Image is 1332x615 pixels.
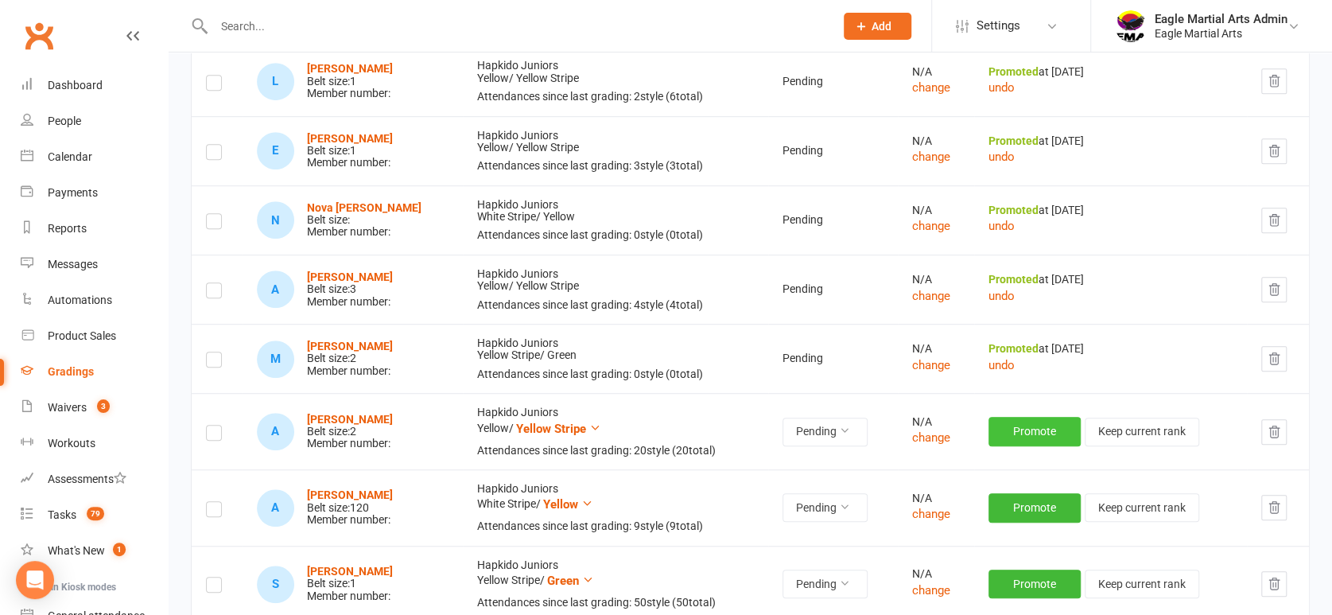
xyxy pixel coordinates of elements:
button: change [912,78,950,97]
button: undo [988,356,1015,375]
a: [PERSON_NAME] [307,340,393,352]
button: Promote [988,570,1081,598]
span: Pending [783,282,823,295]
span: Yellow Stripe [516,422,586,436]
div: Eva Ciro [257,132,294,169]
button: change [912,286,950,306]
div: Attendances since last grading: 4 style ( 4 total) [477,299,753,311]
div: Messages [48,258,98,271]
div: Attendances since last grading: 50 style ( 50 total) [477,597,753,609]
div: Ali Hosseini [257,413,294,450]
div: Workouts [48,437,95,450]
button: Keep current rank [1085,493,1199,522]
div: at [DATE] [988,274,1233,286]
span: 3 [97,399,110,413]
span: Yellow Stripe [516,141,579,154]
span: Green [547,348,577,361]
div: N/A [912,274,960,286]
div: Calendar [48,150,92,163]
div: Alia Ismail [257,489,294,527]
span: Pending [783,144,823,157]
button: Add [844,13,911,40]
span: Yellow Stripe [516,72,579,84]
span: Settings [977,8,1020,44]
strong: Promoted [988,65,1039,78]
div: People [48,115,81,127]
div: Belt size: 120 Member number: [307,489,393,526]
div: Belt size: 1 Member number: [307,63,393,99]
div: Open Intercom Messenger [16,561,54,599]
span: Pending [783,352,823,364]
div: at [DATE] [988,66,1233,78]
button: change [912,356,950,375]
strong: Promoted [988,342,1039,355]
div: What's New [48,544,105,557]
div: N/A [912,66,960,78]
td: Hapkido Juniors Yellow Stripe / [463,324,767,393]
a: [PERSON_NAME] [307,413,393,426]
button: undo [988,147,1015,166]
div: Suho Kim [257,566,294,603]
div: Dashboard [48,79,103,91]
button: change [912,216,950,235]
a: Workouts [21,426,168,461]
strong: Promoted [988,273,1039,286]
div: Attendances since last grading: 20 style ( 20 total) [477,445,753,457]
a: Gradings [21,354,168,390]
span: 79 [87,507,104,520]
strong: [PERSON_NAME] [307,565,393,578]
div: Attendances since last grading: 9 style ( 9 total) [477,520,753,532]
div: Liam Choo [257,63,294,100]
a: Messages [21,247,168,282]
div: Belt size: Member number: [307,202,421,239]
div: at [DATE] [988,343,1233,355]
div: Attendances since last grading: 0 style ( 0 total) [477,229,753,241]
a: People [21,103,168,139]
td: Hapkido Juniors Yellow / [463,46,767,115]
a: [PERSON_NAME] [307,488,393,501]
div: Gradings [48,365,94,378]
a: [PERSON_NAME] [307,271,393,283]
div: Belt size: 3 Member number: [307,271,393,308]
button: Promote [988,493,1081,522]
button: Pending [783,493,868,522]
div: Automations [48,294,112,306]
span: Yellow [543,497,578,512]
button: change [912,581,950,600]
a: What's New1 [21,533,168,569]
div: Attendances since last grading: 2 style ( 6 total) [477,91,753,103]
span: Pending [783,75,823,88]
div: N/A [912,416,960,428]
div: Tasks [48,508,76,521]
div: Waivers [48,401,87,414]
div: Nova Collins [257,201,294,239]
div: Belt size: 1 Member number: [307,133,393,169]
span: Yellow [543,210,575,223]
div: at [DATE] [988,135,1233,147]
button: change [912,428,950,447]
td: Hapkido Juniors White Stripe / [463,185,767,255]
button: Yellow [543,495,593,514]
div: Attendances since last grading: 3 style ( 3 total) [477,160,753,172]
img: thumb_image1738041739.png [1115,10,1147,42]
div: Belt size: 2 Member number: [307,341,393,377]
button: undo [988,216,1015,235]
div: N/A [912,343,960,355]
button: Keep current rank [1085,418,1199,446]
div: Payments [48,186,98,199]
span: Pending [783,213,823,226]
button: Keep current rank [1085,570,1199,598]
a: Waivers 3 [21,390,168,426]
strong: Promoted [988,204,1039,216]
div: Product Sales [48,329,116,342]
a: Reports [21,211,168,247]
a: [PERSON_NAME] [307,132,393,145]
a: Clubworx [19,16,59,56]
div: N/A [912,492,960,504]
button: change [912,147,950,166]
div: N/A [912,568,960,580]
td: Hapkido Juniors White Stripe / [463,469,767,546]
